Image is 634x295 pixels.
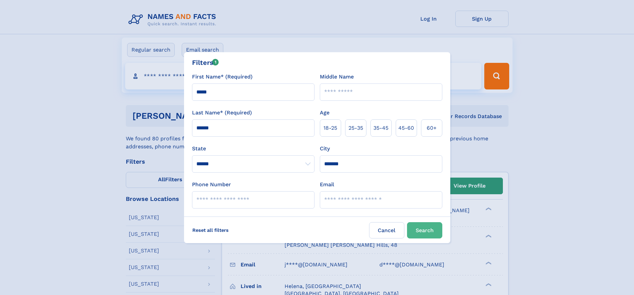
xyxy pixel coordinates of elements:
[188,222,233,238] label: Reset all filters
[192,181,231,189] label: Phone Number
[192,109,252,117] label: Last Name* (Required)
[320,109,329,117] label: Age
[427,124,437,132] span: 60+
[398,124,414,132] span: 45‑60
[407,222,442,238] button: Search
[192,145,315,153] label: State
[320,73,354,81] label: Middle Name
[320,181,334,189] label: Email
[192,73,253,81] label: First Name* (Required)
[348,124,363,132] span: 25‑35
[192,58,219,68] div: Filters
[369,222,404,238] label: Cancel
[320,145,330,153] label: City
[373,124,388,132] span: 35‑45
[323,124,337,132] span: 18‑25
